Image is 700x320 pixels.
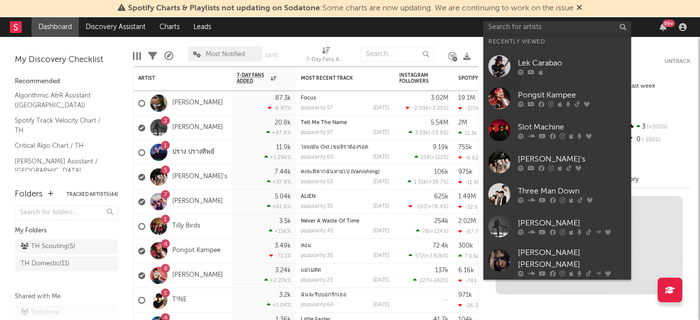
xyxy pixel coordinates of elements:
[301,179,333,185] div: popularity: 53
[373,253,389,258] div: [DATE]
[206,51,245,58] span: Most Notified
[301,145,368,150] a: ใจจงมั่น Ost.เขมจิราต้องรอด
[265,53,278,58] button: Save
[172,99,223,107] a: [PERSON_NAME]
[431,95,448,101] div: 3.02M
[433,144,448,151] div: 9.19k
[428,204,447,210] span: +78.4 %
[518,122,626,133] div: Slot Machine
[267,179,291,185] div: +37.9 %
[148,42,157,70] div: Filters
[301,120,389,126] div: Tell Me The Name
[15,239,118,254] a: TH Scouting(5)
[267,302,291,308] div: +1.04 %
[172,148,215,157] a: ปราง ปรางทิพย์
[421,155,430,160] span: 159
[301,243,311,249] a: หอม
[301,292,389,298] div: ฉันจะรีบบอกรักเธอ
[458,243,473,249] div: 300k
[373,105,389,111] div: [DATE]
[458,144,472,151] div: 755k
[32,17,79,37] a: Dashboard
[663,20,675,27] div: 99 +
[21,241,75,253] div: TH Scouting ( 5 )
[412,106,429,111] span: -2.09k
[275,193,291,200] div: 5.04k
[301,130,333,135] div: popularity: 57
[409,129,448,136] div: ( )
[66,192,118,197] button: Tracked Artists(44)
[172,296,187,304] a: T!NE
[483,178,631,210] a: Three Man Down
[301,155,334,160] div: popularity: 60
[518,90,626,101] div: Pongsit Kampee
[483,210,631,242] a: [PERSON_NAME]
[458,155,481,161] div: -6.62k
[483,146,631,178] a: [PERSON_NAME]'s
[279,292,291,298] div: 3.2k
[373,278,389,283] div: [DATE]
[301,228,333,234] div: popularity: 45
[458,204,481,210] div: -32.6k
[301,96,316,101] a: Focus
[483,21,631,33] input: Search for artists
[237,72,268,84] span: 7-Day Fans Added
[373,302,389,308] div: [DATE]
[128,4,320,12] span: Spotify Charts & Playlists not updating on Sodatone
[133,42,141,70] div: Edit Columns
[301,253,333,258] div: popularity: 30
[458,75,532,81] div: Spotify Monthly Listeners
[425,254,447,259] span: +2.82k %
[301,268,321,273] a: แม่ไม่ติด
[301,145,389,150] div: ใจจงมั่น Ost.เขมจิราต้องรอด
[301,96,389,101] div: Focus
[625,121,690,133] div: 3
[458,253,478,259] div: 7.63k
[15,140,108,151] a: Critical Algo Chart / TH
[15,256,118,271] a: TH Domestic(11)
[645,125,668,130] span: +200 %
[15,225,118,237] div: My Folders
[458,228,481,235] div: -87.7k
[399,72,434,84] div: Instagram Followers
[301,278,333,283] div: popularity: 23
[373,204,389,209] div: [DATE]
[15,115,108,135] a: Spotify Track Velocity Chart / TH
[430,278,447,284] span: +242 %
[458,179,480,186] div: -11.9k
[373,228,389,234] div: [DATE]
[430,106,447,111] span: -2.25 %
[269,253,291,259] div: -73.1 %
[458,218,476,224] div: 2.02M
[15,90,108,110] a: Algorithmic A&R Assistant ([GEOGRAPHIC_DATA])
[458,120,467,126] div: 2M
[266,129,291,136] div: +47.6 %
[306,42,346,70] div: 7-Day Fans Added (7-Day Fans Added)
[434,218,448,224] div: 254k
[409,253,448,259] div: ( )
[275,169,291,175] div: 7.44k
[458,193,476,200] div: 1.49M
[128,4,573,12] span: : Some charts are now updating. We are continuing to work on the issue
[301,219,389,224] div: Never A Waste Of Time
[264,277,291,284] div: +2.27k %
[660,23,667,31] button: 99+
[301,268,389,273] div: แม่ไม่ติด
[301,120,347,126] a: Tell Me The Name
[483,114,631,146] a: Slot Machine
[301,204,333,209] div: popularity: 35
[625,133,690,146] div: 0
[275,267,291,274] div: 3.24k
[172,271,223,280] a: [PERSON_NAME]
[419,278,428,284] span: 227
[373,179,389,185] div: [DATE]
[415,204,426,210] span: -192
[430,130,447,136] span: -53.9 %
[301,169,380,175] a: คงจะดีหากฉันหายไป (Vanishing)
[79,17,153,37] a: Discovery Assistant
[15,206,118,220] input: Search for folders...
[301,169,389,175] div: คงจะดีหากฉันหายไป (Vanishing)
[301,243,389,249] div: หอม
[301,292,347,298] a: ฉันจะรีบบอกรักเธอ
[665,57,690,66] button: Untrack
